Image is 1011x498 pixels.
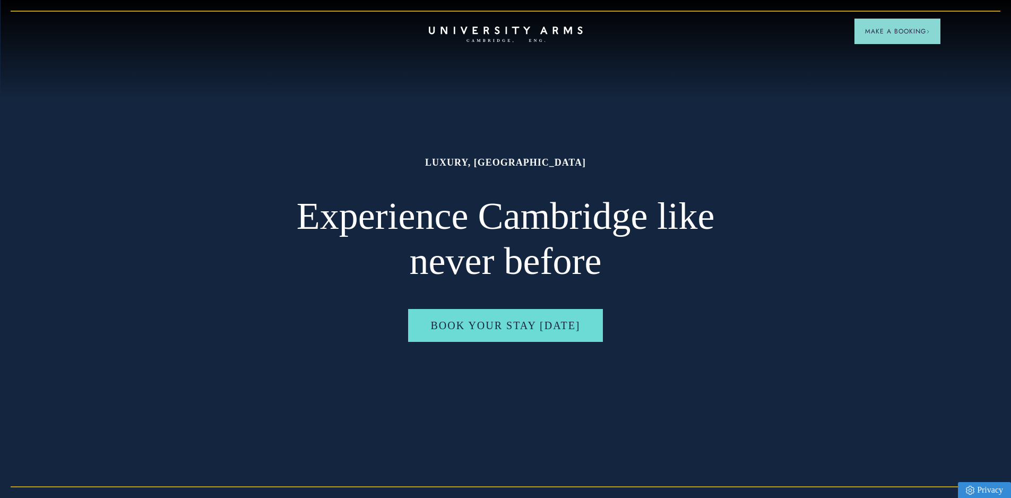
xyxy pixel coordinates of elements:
[865,27,930,36] span: Make a Booking
[966,486,974,495] img: Privacy
[293,156,718,169] h1: Luxury, [GEOGRAPHIC_DATA]
[293,194,718,285] h2: Experience Cambridge like never before
[854,19,940,44] button: Make a BookingArrow icon
[958,482,1011,498] a: Privacy
[408,309,602,342] a: Book Your Stay [DATE]
[926,30,930,33] img: Arrow icon
[429,27,583,43] a: Home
